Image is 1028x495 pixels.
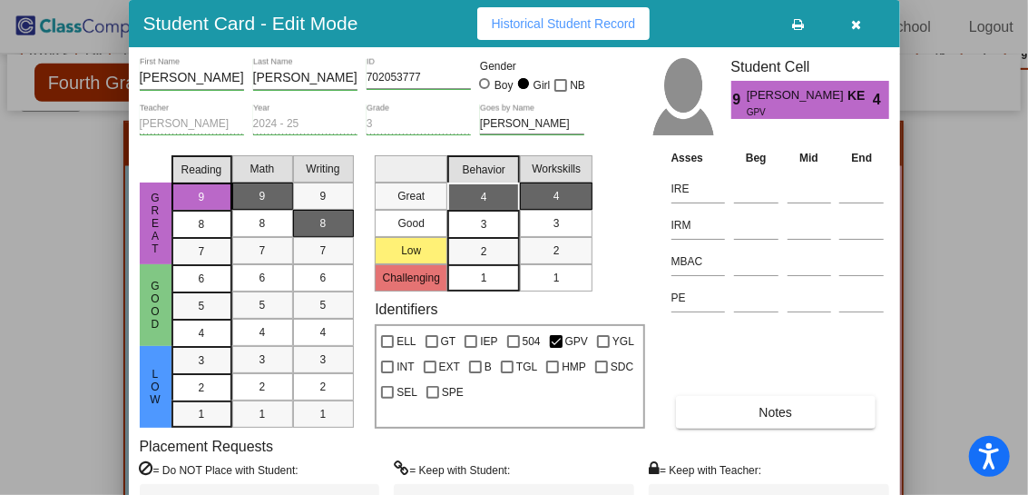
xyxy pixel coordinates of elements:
span: Great [147,192,163,255]
span: Historical Student Record [492,16,636,31]
span: Writing [306,161,339,177]
span: 2 [199,380,205,396]
span: INT [397,356,414,378]
span: 8 [259,215,266,232]
span: GPV [565,331,588,352]
span: EXT [439,356,460,378]
span: YGL [612,331,634,352]
label: Placement Requests [140,438,274,455]
label: = Keep with Teacher: [649,460,761,479]
span: 9 [320,188,327,204]
th: Asses [667,148,729,168]
span: 8 [199,216,205,233]
span: 8 [320,215,327,232]
span: 3 [553,215,560,232]
span: Good [147,280,163,331]
span: 4 [481,189,487,205]
span: 9 [199,189,205,205]
span: GT [441,331,456,352]
span: Low [147,368,163,406]
span: 504 [523,331,541,352]
span: Math [250,161,275,177]
span: TGL [516,356,537,378]
span: 3 [320,351,327,368]
span: 6 [259,270,266,286]
span: 5 [259,297,266,313]
span: 3 [481,216,487,233]
label: Identifiers [375,301,437,318]
span: 7 [199,243,205,260]
span: 1 [199,406,205,422]
span: 9 [259,188,266,204]
span: 1 [481,270,487,286]
th: Beg [729,148,783,168]
span: 4 [320,324,327,341]
span: 7 [259,243,266,259]
span: SPE [442,381,464,403]
span: Behavior [463,162,505,178]
span: 6 [320,270,327,286]
span: 2 [553,243,560,259]
span: ELL [397,331,416,352]
span: 4 [259,324,266,341]
span: IEP [480,331,497,352]
span: 6 [199,271,205,287]
span: 4 [199,325,205,342]
span: GPV [747,105,835,119]
span: Workskills [532,161,581,177]
span: 2 [320,379,327,395]
label: = Do NOT Place with Student: [140,460,299,479]
input: assessment [671,248,725,275]
span: Notes [759,405,793,420]
h3: Student Card - Edit Mode [143,12,358,35]
span: HMP [562,356,586,378]
input: assessment [671,284,725,312]
span: 2 [259,379,266,395]
h3: Student Cell [731,58,889,75]
button: Notes [676,396,876,429]
div: Girl [533,77,551,94]
span: 3 [259,351,266,368]
span: NB [570,74,585,96]
span: 1 [553,270,560,286]
button: Historical Student Record [477,7,651,40]
mat-label: Gender [480,58,584,74]
label: = Keep with Student: [394,460,510,479]
span: Reading [181,162,222,178]
span: 2 [481,243,487,260]
span: 7 [320,243,327,259]
span: 9 [731,89,747,111]
span: SDC [611,356,633,378]
span: [PERSON_NAME] [747,86,847,105]
input: goes by name [480,118,584,131]
input: assessment [671,212,725,239]
span: 1 [259,406,266,422]
span: 4 [873,89,888,111]
span: 5 [320,297,327,313]
th: End [835,148,888,168]
span: 4 [553,188,560,204]
input: Enter ID [367,72,471,84]
input: year [253,118,357,131]
input: assessment [671,175,725,203]
input: grade [367,118,471,131]
div: Boy [494,77,514,94]
span: SEL [397,381,417,403]
input: teacher [140,118,244,131]
span: 5 [199,298,205,314]
span: KE [847,86,873,105]
span: 3 [199,352,205,369]
th: Mid [783,148,836,168]
span: 1 [320,406,327,422]
span: B [485,356,492,378]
